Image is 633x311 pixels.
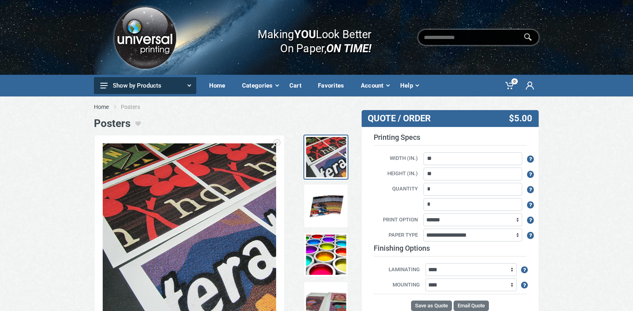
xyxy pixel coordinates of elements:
div: Making Look Better On Paper, [242,19,372,55]
label: Mounting [374,281,424,290]
button: Show by Products [94,77,196,94]
a: Posters [303,135,348,180]
button: Email Quote [454,301,489,311]
a: Favorites [312,75,355,96]
label: Width (in.) [368,154,422,163]
img: Stihl Banners [306,186,346,226]
b: YOU [294,27,316,41]
a: Home [204,75,236,96]
div: Help [395,77,424,94]
label: Paper Type [368,231,422,240]
label: Quantity [368,185,422,194]
label: Height (in.) [368,170,422,178]
div: Home [204,77,236,94]
a: 0 [500,75,520,96]
a: Colors [303,232,348,277]
label: Laminating [374,266,424,274]
label: Print Option [368,216,422,225]
img: Colors [306,235,346,275]
img: Posters [306,137,346,177]
img: Logo.png [111,4,179,72]
a: Stihl Banners [303,184,348,229]
a: Cart [284,75,312,96]
h3: Printing Specs [374,133,527,146]
span: 0 [511,78,518,84]
div: Cart [284,77,312,94]
h1: Posters [94,117,130,130]
button: Save as Quote [411,301,452,311]
h3: Finishing Options [374,244,527,257]
div: Categories [236,77,284,94]
div: Favorites [312,77,355,94]
div: Account [355,77,395,94]
li: Posters [121,103,152,111]
nav: breadcrumb [94,103,539,111]
a: Home [94,103,109,111]
span: $5.00 [509,113,532,124]
i: ON TIME! [326,41,371,55]
h3: QUOTE / ORDER [368,113,474,124]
